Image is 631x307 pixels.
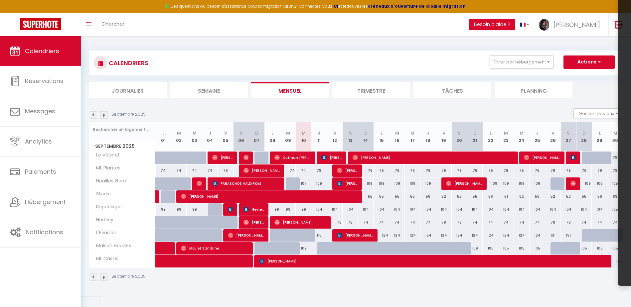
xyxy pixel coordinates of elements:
[592,177,607,190] div: 105
[25,107,55,115] span: Messages
[490,55,553,69] button: Filtrer par hébergement
[469,19,515,30] button: Besoin d'aide ?
[358,177,374,190] div: 109
[243,164,280,177] span: [PERSON_NAME]
[332,3,338,9] strong: ICI
[25,167,56,176] span: Paiements
[90,203,123,211] span: République
[389,190,405,203] div: 55
[218,164,234,177] div: 78
[389,229,405,242] div: 124
[452,216,467,229] div: 78
[552,130,554,136] abbr: V
[498,203,514,216] div: 104
[296,177,311,190] div: 107
[209,130,211,136] abbr: J
[436,203,452,216] div: 104
[576,164,592,177] div: 79
[576,203,592,216] div: 104
[436,190,452,203] div: 52
[427,130,429,136] abbr: J
[498,216,514,229] div: 74
[592,122,607,152] th: 29
[420,164,436,177] div: 76
[473,130,477,136] abbr: D
[280,122,296,152] th: 09
[498,122,514,152] th: 23
[264,122,280,152] th: 08
[202,122,218,152] th: 04
[162,130,164,136] abbr: L
[514,177,530,190] div: 109
[327,122,343,152] th: 12
[504,130,508,136] abbr: M
[405,229,420,242] div: 124
[25,77,64,85] span: Réservations
[389,177,405,190] div: 109
[156,203,171,216] div: 99
[553,21,600,29] span: [PERSON_NAME]
[405,203,420,216] div: 104
[483,242,498,255] div: 105
[467,203,483,216] div: 104
[374,122,389,152] th: 15
[358,164,374,177] div: 76
[467,229,483,242] div: 124
[332,82,410,98] li: Trimestre
[436,216,452,229] div: 78
[514,242,530,255] div: 105
[483,164,498,177] div: 76
[514,229,530,242] div: 124
[333,130,336,136] abbr: V
[592,164,607,177] div: 79
[274,151,311,164] span: Outman [PERSON_NAME]
[311,164,327,177] div: 79
[296,242,311,255] div: 109
[90,255,120,262] span: ML Castel
[296,203,311,216] div: 99
[89,142,155,151] span: Septembre 2025
[358,122,374,152] th: 14
[243,216,264,229] span: [PERSON_NAME]
[530,164,545,177] div: 76
[353,151,514,164] span: [PERSON_NAME]
[311,203,327,216] div: 104
[337,164,358,177] span: [PERSON_NAME]
[349,130,352,136] abbr: S
[228,203,233,216] span: [PERSON_NAME]
[302,130,306,136] abbr: M
[343,122,358,152] th: 13
[498,177,514,190] div: 109
[530,190,545,203] div: 58
[358,203,374,216] div: 104
[101,20,124,27] span: Chercher
[458,130,461,136] abbr: S
[560,216,576,229] div: 78
[607,216,623,229] div: 74
[483,122,498,152] th: 22
[271,130,273,136] abbr: L
[530,203,545,216] div: 104
[520,130,524,136] abbr: M
[483,177,498,190] div: 109
[467,164,483,177] div: 76
[374,229,389,242] div: 124
[259,255,608,267] span: [PERSON_NAME]
[467,216,483,229] div: 74
[374,216,389,229] div: 74
[318,130,320,136] abbr: J
[280,203,296,216] div: 99
[560,164,576,177] div: 79
[530,229,545,242] div: 124
[576,122,592,152] th: 28
[420,190,436,203] div: 58
[576,177,592,190] div: 109
[530,242,545,255] div: 105
[483,190,498,203] div: 56
[498,190,514,203] div: 61
[615,20,624,29] img: logout
[177,130,181,136] abbr: M
[539,19,549,31] img: ...
[599,130,601,136] abbr: L
[321,151,342,164] span: [PERSON_NAME]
